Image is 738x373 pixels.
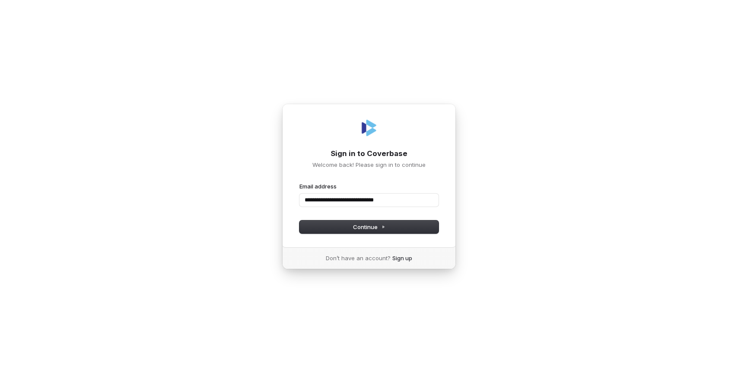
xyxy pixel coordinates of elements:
[392,254,412,262] a: Sign up
[299,220,439,233] button: Continue
[299,149,439,159] h1: Sign in to Coverbase
[299,161,439,169] p: Welcome back! Please sign in to continue
[353,223,385,231] span: Continue
[299,182,337,190] label: Email address
[359,118,379,138] img: Coverbase
[326,254,391,262] span: Don’t have an account?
